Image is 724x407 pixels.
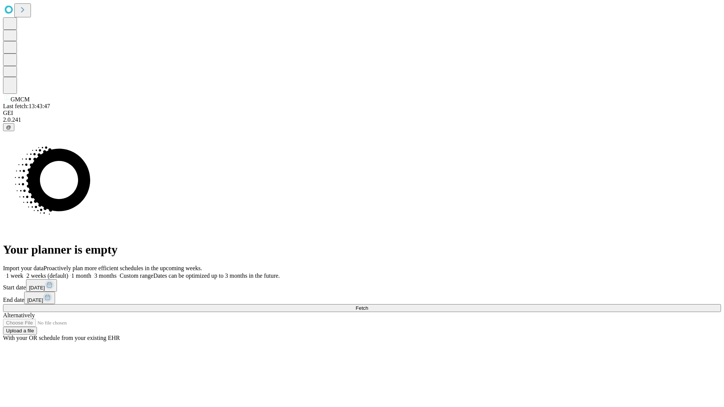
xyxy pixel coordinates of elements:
[3,243,721,257] h1: Your planner is empty
[3,335,120,341] span: With your OR schedule from your existing EHR
[153,272,280,279] span: Dates can be optimized up to 3 months in the future.
[3,265,44,271] span: Import your data
[3,312,35,318] span: Alternatively
[3,279,721,292] div: Start date
[3,116,721,123] div: 2.0.241
[71,272,91,279] span: 1 month
[6,124,11,130] span: @
[26,279,57,292] button: [DATE]
[26,272,68,279] span: 2 weeks (default)
[6,272,23,279] span: 1 week
[120,272,153,279] span: Custom range
[356,305,368,311] span: Fetch
[3,123,14,131] button: @
[29,285,45,291] span: [DATE]
[3,292,721,304] div: End date
[11,96,30,103] span: GMCM
[24,292,55,304] button: [DATE]
[3,103,50,109] span: Last fetch: 13:43:47
[3,327,37,335] button: Upload a file
[3,110,721,116] div: GEI
[94,272,117,279] span: 3 months
[3,304,721,312] button: Fetch
[44,265,202,271] span: Proactively plan more efficient schedules in the upcoming weeks.
[27,297,43,303] span: [DATE]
